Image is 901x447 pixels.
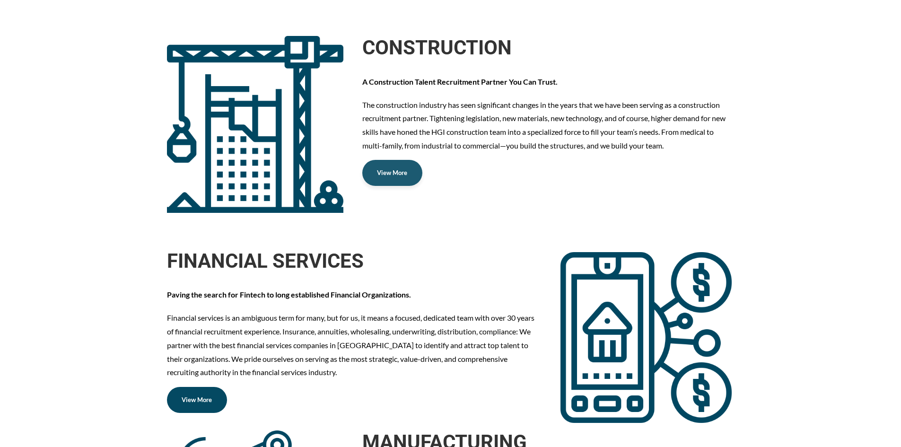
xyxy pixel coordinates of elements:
[167,249,539,273] span: FINANCIAL SERVICES
[182,397,212,403] span: View More
[167,290,411,299] strong: Paving the search for Fintech to long established Financial Organizations.
[362,98,735,153] p: The construction industry has seen significant changes in the years that we have been serving as ...
[167,311,539,379] p: Financial services is an ambiguous term for many, but for us, it means a focused, dedicated team ...
[362,77,558,86] strong: A Construction Talent Recruitment Partner You Can Trust.
[377,170,407,176] span: View More
[167,387,227,413] a: View More
[362,160,422,186] a: View More
[362,36,735,60] span: CONSTRUCTION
